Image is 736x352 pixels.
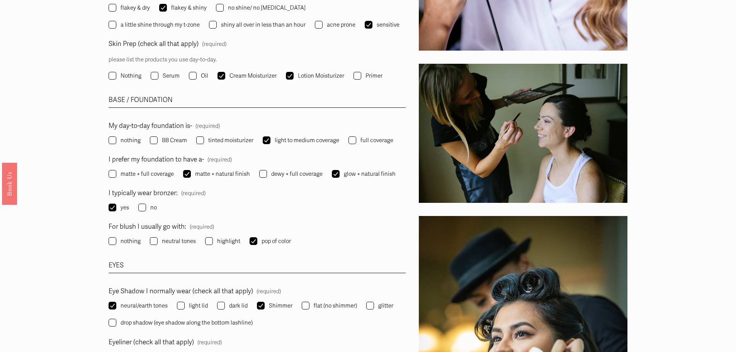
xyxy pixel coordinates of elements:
span: yes [121,202,129,213]
span: neural/earth tones [121,301,168,311]
a: Book Us [2,162,17,204]
span: Nothing [121,71,141,81]
input: glitter [366,302,374,309]
input: light to medium coverage [263,136,270,144]
span: I typically wear bronzer: [109,187,178,199]
input: matte + natural finish [183,170,191,178]
span: drop shadow (eye shadow along the bottom lashline) [121,318,253,328]
input: a little shine through my t-zone [109,21,116,29]
span: Eyeliner (check all that apply) [109,337,194,349]
input: Nothing [109,72,116,80]
span: Primer [365,71,382,81]
div: EYES [109,260,406,273]
span: glow + natural finish [344,169,396,179]
input: BB Cream [150,136,158,144]
div: BASE / FOUNDATION [109,94,406,108]
span: matte + natural finish [195,169,250,179]
input: light lid [177,302,185,309]
span: Oil [201,71,208,81]
span: (required) [197,337,222,347]
input: Primer [354,72,361,80]
span: Eye Shadow I normally wear (check all that apply) [109,286,253,298]
span: Serum [163,71,180,81]
input: Shimmer [257,302,265,309]
span: glitter [378,301,393,311]
span: Cream Moisturizer [229,71,277,81]
span: no [150,202,157,213]
span: a little shine through my t-zone [121,20,200,30]
span: tinted moisturizer [208,135,253,145]
span: flakey & shiny [171,3,207,13]
span: light to medium coverage [275,135,339,145]
input: glow + natural finish [332,170,340,178]
input: neural/earth tones [109,302,116,309]
input: pop of color [250,237,257,245]
span: sensitive [377,20,399,30]
input: Cream Moisturizer [218,72,225,80]
input: Serum [151,72,158,80]
span: neutral tones [162,236,196,246]
span: no shine/ no [MEDICAL_DATA] [228,3,306,13]
span: shiny all over in less than an hour [221,20,306,30]
span: full coverage [360,135,393,145]
span: (required) [190,222,214,232]
span: nothing [121,236,141,246]
input: Lotion Moisturizer [286,72,294,80]
input: flakey & dry [109,4,116,12]
span: nothing [121,135,141,145]
span: For blush I usually go with: [109,221,186,233]
span: dewy + full coverage [271,169,323,179]
span: (required) [195,121,220,131]
input: no shine/ no [MEDICAL_DATA] [216,4,224,12]
span: Shimmer [269,301,292,311]
span: (required) [207,155,232,165]
input: no [138,204,146,211]
input: highlight [205,237,213,245]
span: acne prone [327,20,355,30]
span: (required) [181,188,206,198]
input: dewy + full coverage [259,170,267,178]
span: My day-to-day foundation is- [109,120,192,132]
input: nothing [109,237,116,245]
span: flat (no shimmer) [314,301,357,311]
input: matte + full coverage [109,170,116,178]
input: flakey & shiny [159,4,167,12]
span: matte + full coverage [121,169,174,179]
input: yes [109,204,116,211]
input: sensitive [365,21,372,29]
input: flat (no shimmer) [302,302,309,309]
input: drop shadow (eye shadow along the bottom lashline) [109,319,116,326]
span: dark lid [229,301,248,311]
span: Lotion Moisturizer [298,71,344,81]
input: tinted moisturizer [196,136,204,144]
input: full coverage [348,136,356,144]
span: BB Cream [162,135,187,145]
span: (required) [202,39,226,49]
input: Oil [189,72,197,80]
span: I prefer my foundation to have a- [109,154,204,166]
span: flakey & dry [121,3,150,13]
input: neutral tones [150,237,158,245]
p: please list the products you use day-to-day. [109,52,226,68]
span: (required) [257,286,281,296]
span: Skin Prep (check all that apply) [109,38,199,50]
input: dark lid [217,302,225,309]
input: shiny all over in less than an hour [209,21,217,29]
input: nothing [109,136,116,144]
input: acne prone [315,21,323,29]
span: light lid [189,301,208,311]
span: pop of color [262,236,291,246]
span: highlight [217,236,240,246]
